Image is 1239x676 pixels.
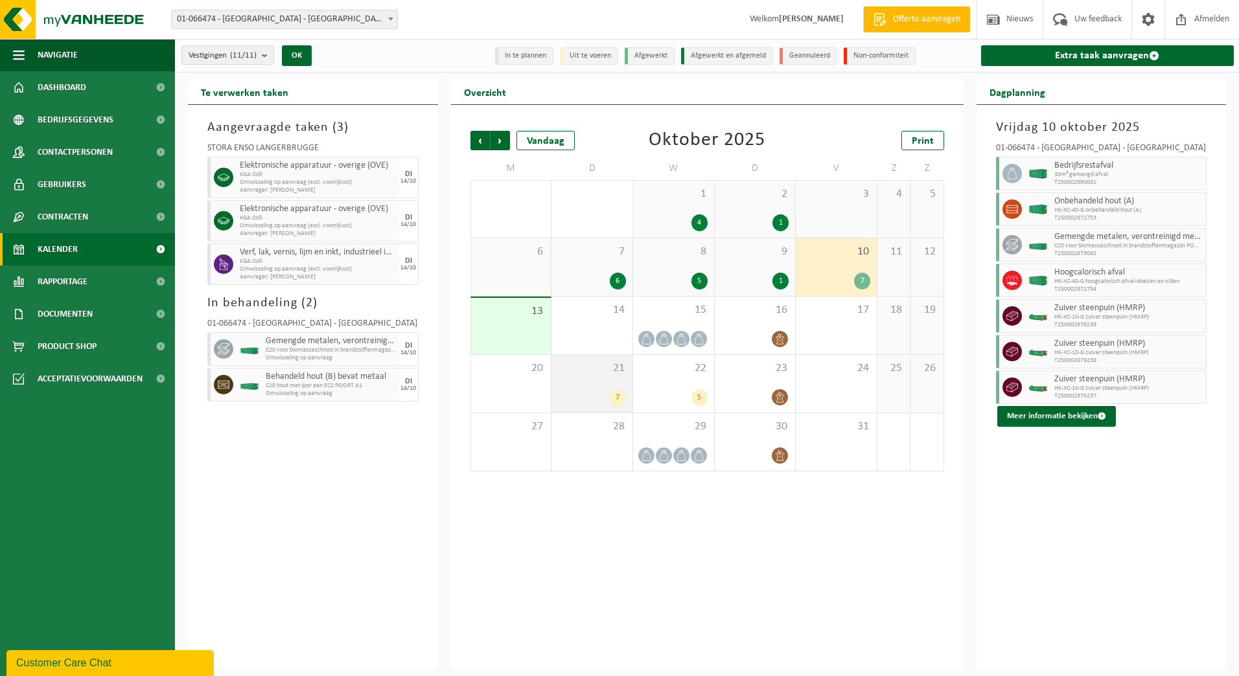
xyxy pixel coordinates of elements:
span: Omwisseling op aanvraag [266,354,396,362]
td: V [796,157,877,180]
span: Contracten [38,201,88,233]
div: Oktober 2025 [649,131,765,150]
span: Print [912,136,934,146]
span: Contactpersonen [38,136,113,168]
span: KGA Colli [240,171,396,179]
td: Z [877,157,910,180]
span: Bedrijfsrestafval [1054,161,1203,171]
span: 26 [917,361,936,376]
span: T250002990091 [1054,179,1203,186]
span: 13 [478,304,545,319]
span: Onbehandeld hout (A) [1054,196,1203,207]
div: DI [405,214,412,221]
li: Afgewerkt en afgemeld [681,47,773,65]
div: STORA ENSO LANGERBRUGGE [207,144,419,157]
span: Kalender [38,233,78,265]
span: Omwisseling op aanvraag [266,390,396,398]
div: DI [405,377,412,385]
span: Hoogcalorisch afval [1054,267,1203,278]
span: 6 [478,245,545,259]
span: HK-XC-10-G zuiver steenpuin (HMRP) [1054,385,1203,392]
span: 10 [802,245,870,259]
span: T250002973092 [1054,250,1203,258]
span: Product Shop [38,330,97,363]
div: 01-066474 - [GEOGRAPHIC_DATA] - [GEOGRAPHIC_DATA] [996,144,1207,157]
span: 17 [802,303,870,317]
h3: Aangevraagde taken ( ) [207,118,419,137]
span: Acceptatievoorwaarden [38,363,143,395]
img: HK-XC-10-GN-00 [1028,347,1048,357]
span: Aanvrager: [PERSON_NAME] [240,230,396,238]
span: 21 [558,361,626,376]
span: 01-066474 - STORA ENSO LANGERBRUGGE - GENT [172,10,397,28]
h2: Overzicht [451,79,519,104]
span: Verf, lak, vernis, lijm en inkt, industrieel in kleinverpakking [240,247,396,258]
span: 14 [558,303,626,317]
span: Behandeld hout (B) bevat metaal [266,372,396,382]
span: Omwisseling op aanvraag (excl. voorrijkost) [240,179,396,186]
a: Print [901,131,944,150]
img: HK-XC-20-GN-00 [1028,240,1048,250]
span: Aanvrager: [PERSON_NAME] [240,273,396,281]
span: 3 [802,187,870,201]
div: DI [405,170,412,178]
span: Omwisseling op aanvraag (excl. voorrijkost) [240,222,396,230]
span: HK-XC-40-G hoogcalorisch afval-doeken en vilten [1054,278,1203,286]
span: 24 [802,361,870,376]
span: Zuiver steenpuin (HMRP) [1054,374,1203,385]
div: 14/10 [400,350,416,356]
span: 5 [917,187,936,201]
td: D [715,157,796,180]
span: 9 [721,245,789,259]
span: 19 [917,303,936,317]
span: 7 [558,245,626,259]
div: 14/10 [400,178,416,185]
td: M [470,157,552,180]
span: Bedrijfsgegevens [38,104,113,136]
div: 4 [691,214,708,231]
img: HK-XC-40-GN-00 [1028,205,1048,214]
span: 1 [640,187,708,201]
span: 30m³ gemengd afval [1054,171,1203,179]
span: T250002972753 [1054,214,1203,222]
h3: In behandeling ( ) [207,293,419,313]
span: 11 [884,245,903,259]
div: 5 [691,273,708,289]
span: 31 [802,420,870,434]
li: Non-conformiteit [844,47,916,65]
span: 2 [306,297,313,310]
span: C20 hout met ijzer aan EC2 POORT A1 [266,382,396,390]
span: T250002979237 [1054,392,1203,400]
span: Dashboard [38,71,86,104]
span: 12 [917,245,936,259]
a: Offerte aanvragen [863,6,970,32]
span: Gemengde metalen, verontreinigd met niet-gevaarlijke producten [1054,232,1203,242]
div: 14/10 [400,385,416,392]
li: Geannuleerd [780,47,837,65]
span: 30 [721,420,789,434]
td: Z [910,157,944,180]
span: C20 voor biomassaschroot in brandstoffenmagazijn POORT A5 [266,346,396,354]
td: D [551,157,633,180]
button: Meer informatie bekijken [997,406,1116,427]
button: Vestigingen(11/11) [181,45,274,65]
span: 4 [884,187,903,201]
span: Gebruikers [38,168,86,201]
span: 16 [721,303,789,317]
div: 1 [772,273,789,289]
div: 7 [610,389,626,406]
li: Afgewerkt [625,47,675,65]
span: T250002979238 [1054,357,1203,365]
span: Vorige [470,131,490,150]
span: Gemengde metalen, verontreinigd met niet-gevaarlijke producten [266,336,396,346]
li: In te plannen [495,47,553,65]
span: HK-XC-40-G onbehandeld hout (A) [1054,207,1203,214]
span: 18 [884,303,903,317]
span: Vestigingen [189,46,257,65]
div: DI [405,257,412,265]
h2: Dagplanning [977,79,1058,104]
div: 14/10 [400,221,416,228]
span: Documenten [38,298,93,330]
div: 6 [610,273,626,289]
div: DI [405,342,412,350]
